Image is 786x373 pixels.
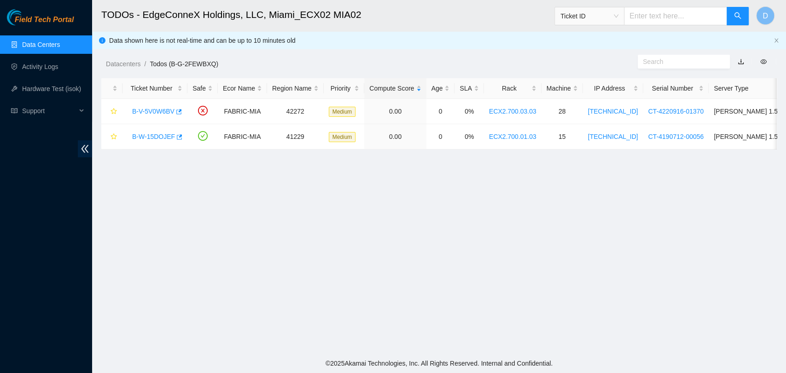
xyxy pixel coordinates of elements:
button: star [106,104,117,119]
a: ECX2.700.01.03 [489,133,536,140]
td: 41229 [267,124,324,149]
span: eye [760,58,767,65]
input: Search [643,57,717,67]
span: search [734,12,741,21]
td: FABRIC-MIA [218,124,267,149]
span: close-circle [198,106,208,115]
a: B-V-5V0W6BV [132,108,175,115]
a: download [738,58,744,65]
footer: © 2025 Akamai Technologies, Inc. All Rights Reserved. Internal and Confidential. [92,354,786,373]
span: Medium [329,107,356,117]
span: star [111,133,117,141]
span: Medium [329,132,356,142]
a: [TECHNICAL_ID] [588,133,638,140]
span: Field Tech Portal [15,16,74,24]
a: CT-4190712-00056 [648,133,704,140]
a: Data Centers [22,41,60,48]
a: Activity Logs [22,63,58,70]
td: 42272 [267,99,324,124]
td: 0% [454,124,483,149]
span: Support [22,102,76,120]
span: D [763,10,768,22]
td: FABRIC-MIA [218,99,267,124]
td: 15 [541,124,583,149]
a: [TECHNICAL_ID] [588,108,638,115]
span: Ticket ID [560,9,618,23]
span: / [144,60,146,68]
td: 0 [426,124,455,149]
button: search [727,7,749,25]
input: Enter text here... [624,7,727,25]
td: 0.00 [364,124,426,149]
td: 28 [541,99,583,124]
a: Todos (B-G-2FEWBXQ) [150,60,218,68]
a: ECX2.700.03.03 [489,108,536,115]
span: check-circle [198,131,208,141]
td: 0 [426,99,455,124]
td: 0% [454,99,483,124]
a: CT-4220916-01370 [648,108,704,115]
td: 0.00 [364,99,426,124]
a: Akamai TechnologiesField Tech Portal [7,17,74,29]
span: close [774,38,779,43]
a: Hardware Test (isok) [22,85,81,92]
button: star [106,129,117,144]
button: D [756,6,774,25]
span: read [11,108,17,114]
a: B-W-15DOJEF [132,133,175,140]
button: close [774,38,779,44]
button: download [731,54,751,69]
img: Akamai Technologies [7,9,47,25]
span: star [111,108,117,115]
a: Datacenters [106,60,140,68]
span: double-left [78,140,92,157]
